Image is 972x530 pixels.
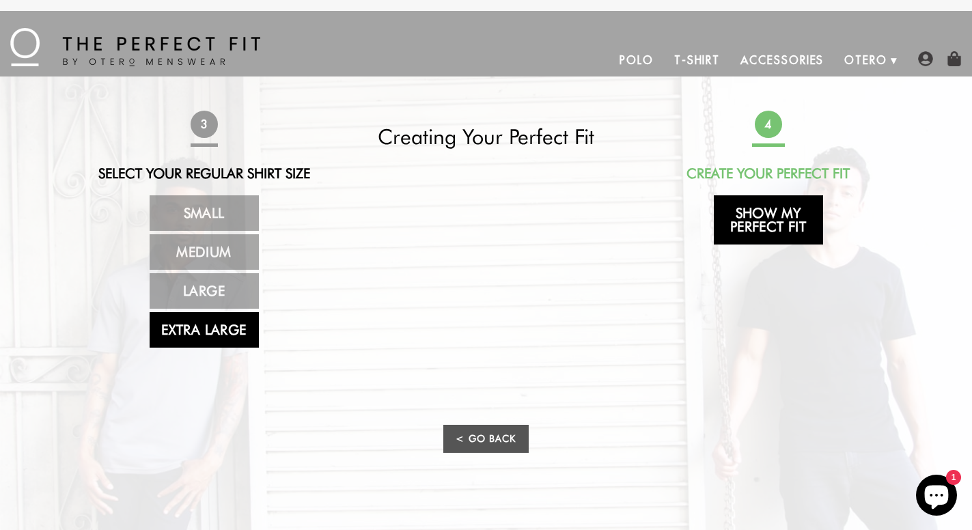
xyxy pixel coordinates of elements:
a: Extra Large [150,312,259,348]
a: Show My Perfect Fit [714,195,823,245]
a: Small [150,195,259,231]
a: Otero [834,44,898,76]
span: 4 [752,108,784,140]
h2: Create Your Perfect Fit [648,165,889,182]
img: The Perfect Fit - by Otero Menswear - Logo [10,28,260,66]
a: Polo [609,44,664,76]
h2: Creating Your Perfect Fit [365,124,607,149]
img: user-account-icon.png [918,51,933,66]
img: shopping-bag-icon.png [947,51,962,66]
inbox-online-store-chat: Shopify online store chat [912,475,961,519]
span: 3 [188,108,220,140]
h2: Select Your Regular Shirt Size [83,165,325,182]
a: Large [150,273,259,309]
a: < Go Back [443,425,528,453]
a: Accessories [730,44,834,76]
a: Medium [150,234,259,270]
a: T-Shirt [664,44,730,76]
